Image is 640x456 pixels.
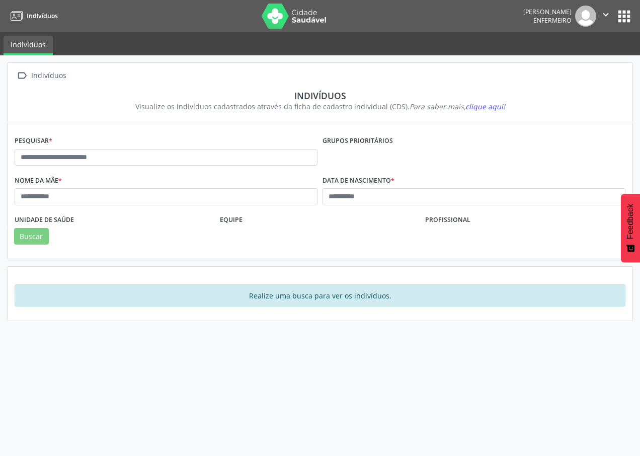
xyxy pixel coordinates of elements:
[600,9,611,20] i: 
[523,8,572,16] div: [PERSON_NAME]
[465,102,505,111] span: clique aqui!
[425,212,470,228] label: Profissional
[15,68,29,83] i: 
[29,68,68,83] div: Indivíduos
[15,68,68,83] a:  Indivíduos
[15,284,625,307] div: Realize uma busca para ver os indivíduos.
[15,133,52,149] label: Pesquisar
[22,90,618,101] div: Indivíduos
[533,16,572,25] span: Enfermeiro
[410,102,505,111] i: Para saber mais,
[596,6,615,27] button: 
[7,8,58,24] a: Indivíduos
[15,173,62,188] label: Nome da mãe
[22,101,618,112] div: Visualize os indivíduos cadastrados através da ficha de cadastro individual (CDS).
[220,212,243,228] label: Equipe
[626,204,635,239] span: Feedback
[27,12,58,20] span: Indivíduos
[323,173,394,188] label: Data de nascimento
[4,36,53,55] a: Indivíduos
[615,8,633,25] button: apps
[575,6,596,27] img: img
[14,228,49,245] button: Buscar
[323,133,393,149] label: Grupos prioritários
[621,194,640,262] button: Feedback - Mostrar pesquisa
[15,212,74,228] label: Unidade de saúde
